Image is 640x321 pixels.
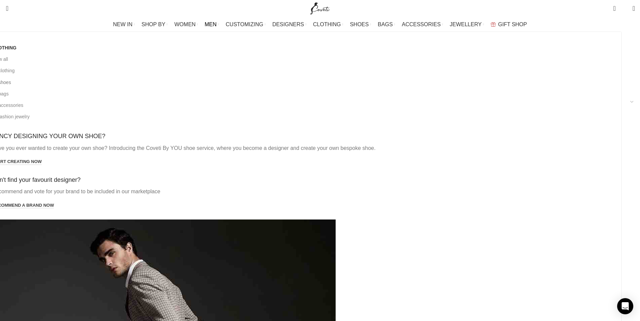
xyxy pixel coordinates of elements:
span: BAGS [378,21,392,28]
span: CUSTOMIZING [226,21,263,28]
div: My Wishlist [621,2,628,15]
span: 0 [614,3,619,8]
span: JEWELLERY [450,21,482,28]
a: GIFT SHOP [491,18,527,31]
a: CUSTOMIZING [226,18,266,31]
span: CLOTHING [313,21,341,28]
a: CLOTHING [313,18,343,31]
a: Search [2,2,8,15]
span: DESIGNERS [272,21,304,28]
a: DESIGNERS [272,18,306,31]
a: MEN [205,18,219,31]
span: ACCESSORIES [402,21,441,28]
div: Open Intercom Messenger [617,298,633,314]
span: SHOES [350,21,369,28]
a: WOMEN [175,18,198,31]
img: GiftBag [491,22,496,27]
a: NEW IN [113,18,135,31]
a: SHOES [350,18,371,31]
span: GIFT SHOP [498,21,527,28]
a: ACCESSORIES [402,18,443,31]
a: 0 [610,2,619,15]
a: JEWELLERY [450,18,484,31]
a: Site logo [309,5,331,11]
div: Main navigation [2,18,638,31]
span: NEW IN [113,21,133,28]
a: SHOP BY [142,18,168,31]
span: SHOP BY [142,21,165,28]
span: WOMEN [175,21,196,28]
span: 0 [622,7,627,12]
a: BAGS [378,18,395,31]
span: MEN [205,21,217,28]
